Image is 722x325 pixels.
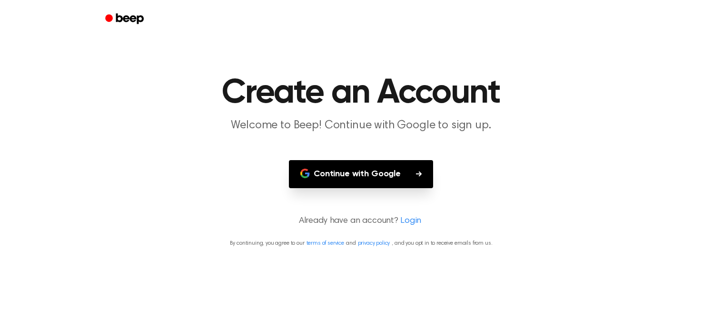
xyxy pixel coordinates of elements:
a: Login [400,215,421,228]
a: Beep [99,10,152,29]
h1: Create an Account [118,76,605,110]
a: privacy policy [358,240,390,246]
a: terms of service [307,240,344,246]
p: By continuing, you agree to our and , and you opt in to receive emails from us. [11,239,711,248]
button: Continue with Google [289,160,433,188]
p: Welcome to Beep! Continue with Google to sign up. [178,118,544,134]
p: Already have an account? [11,215,711,228]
